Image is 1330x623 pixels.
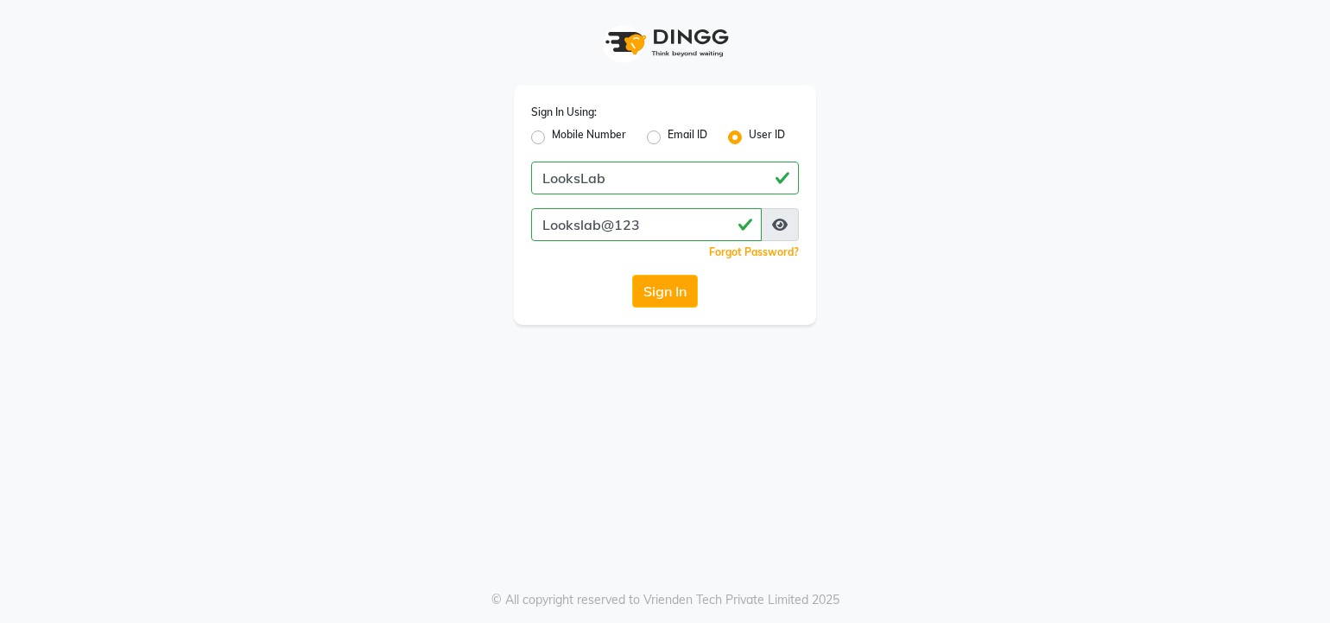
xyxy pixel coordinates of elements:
[668,127,707,148] label: Email ID
[552,127,626,148] label: Mobile Number
[749,127,785,148] label: User ID
[632,275,698,308] button: Sign In
[709,245,799,258] a: Forgot Password?
[531,208,762,241] input: Username
[531,162,799,194] input: Username
[596,17,734,68] img: logo1.svg
[531,105,597,120] label: Sign In Using:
